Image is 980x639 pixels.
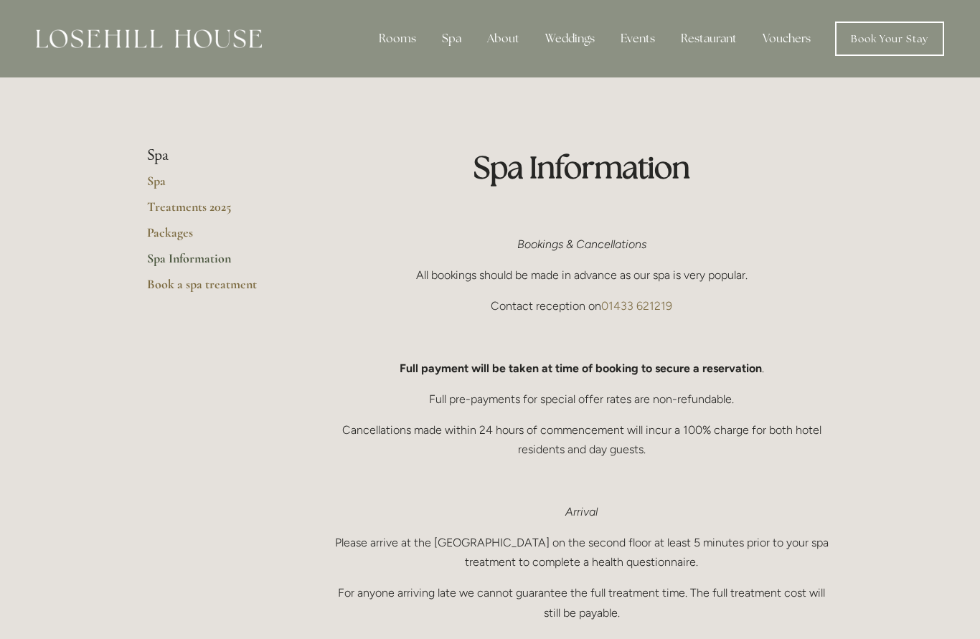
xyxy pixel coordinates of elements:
[473,148,690,186] strong: Spa Information
[669,24,748,53] div: Restaurant
[517,237,646,251] em: Bookings & Cancellations
[330,296,833,316] p: Contact reception on
[751,24,822,53] a: Vouchers
[601,299,672,313] a: 01433 621219
[430,24,473,53] div: Spa
[36,29,262,48] img: Losehill House
[609,24,666,53] div: Events
[565,505,598,519] em: Arrival
[147,224,284,250] a: Packages
[147,173,284,199] a: Spa
[330,420,833,459] p: Cancellations made within 24 hours of commencement will incur a 100% charge for both hotel reside...
[367,24,428,53] div: Rooms
[147,250,284,276] a: Spa Information
[330,359,833,378] p: .
[835,22,944,56] a: Book Your Stay
[147,146,284,165] li: Spa
[330,265,833,285] p: All bookings should be made in advance as our spa is very popular.
[330,389,833,409] p: Full pre-payments for special offer rates are non-refundable.
[534,24,606,53] div: Weddings
[330,583,833,622] p: For anyone arriving late we cannot guarantee the full treatment time. The full treatment cost wil...
[476,24,531,53] div: About
[400,361,762,375] strong: Full payment will be taken at time of booking to secure a reservation
[330,533,833,572] p: Please arrive at the [GEOGRAPHIC_DATA] on the second floor at least 5 minutes prior to your spa t...
[147,276,284,302] a: Book a spa treatment
[147,199,284,224] a: Treatments 2025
